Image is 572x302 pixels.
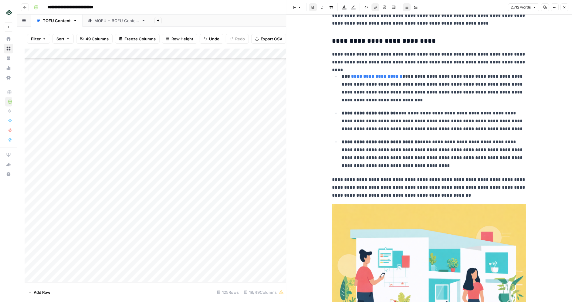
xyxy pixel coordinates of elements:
button: Row Height [162,34,197,44]
div: 18/49 Columns [242,287,286,297]
span: Add Row [34,289,50,295]
button: Filter [27,34,50,44]
span: Undo [209,36,219,42]
span: Filter [31,36,41,42]
button: Export CSV [251,34,286,44]
div: 125 Rows [215,287,242,297]
a: Usage [4,63,13,73]
img: Uplisting Logo [4,7,15,18]
button: 49 Columns [76,34,113,44]
button: Help + Support [4,169,13,179]
button: Undo [200,34,223,44]
a: TOFU Content [31,15,83,27]
a: MOFU + BOFU Content [83,15,151,27]
button: Add Row [25,287,54,297]
span: 2,712 words [511,5,531,10]
button: 2,712 words [508,3,539,11]
span: Export CSV [261,36,282,42]
button: Freeze Columns [115,34,160,44]
button: Redo [226,34,249,44]
span: Row Height [171,36,193,42]
button: What's new? [4,160,13,169]
a: Home [4,34,13,44]
span: Redo [235,36,245,42]
button: Sort [52,34,74,44]
a: Your Data [4,53,13,63]
span: Freeze Columns [124,36,156,42]
span: 49 Columns [86,36,109,42]
span: Sort [56,36,64,42]
button: Workspace: Uplisting [4,5,13,20]
div: MOFU + BOFU Content [94,18,139,24]
div: TOFU Content [43,18,71,24]
a: Settings [4,73,13,83]
a: AirOps Academy [4,150,13,160]
a: Browse [4,44,13,53]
